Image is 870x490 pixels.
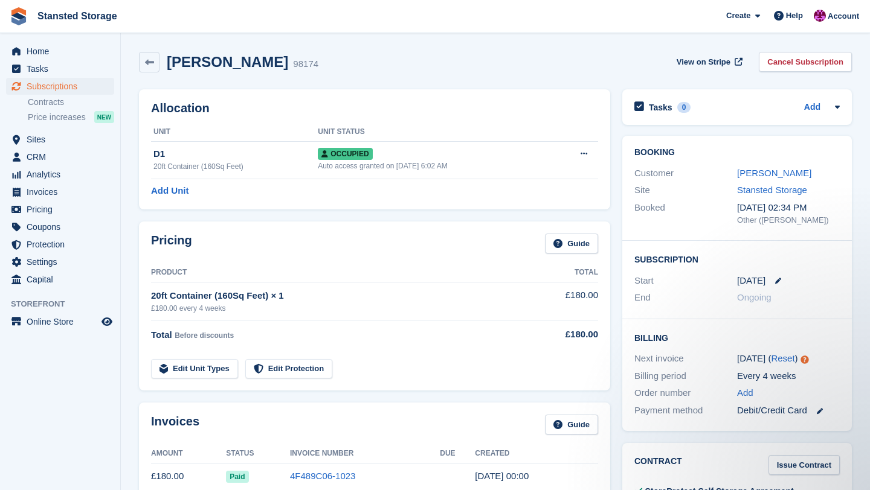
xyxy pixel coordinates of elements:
div: Tooltip anchor [799,354,810,365]
div: Site [634,183,737,197]
div: [DATE] 02:34 PM [737,201,840,215]
span: Sites [27,131,99,148]
div: [DATE] ( ) [737,352,840,366]
a: Guide [545,234,598,253]
div: NEW [94,111,114,123]
time: 2025-09-25 23:00:21 UTC [475,471,529,481]
span: Subscriptions [27,78,99,95]
td: £180.00 [530,282,598,320]
span: Home [27,43,99,60]
th: Invoice Number [290,444,440,463]
span: Capital [27,271,99,288]
span: CRM [27,148,99,165]
h2: Tasks [649,102,672,113]
a: menu [6,253,114,270]
a: 4F489C06-1023 [290,471,355,481]
div: £180.00 every 4 weeks [151,303,530,314]
a: Guide [545,415,598,434]
span: Paid [226,471,248,483]
a: Edit Protection [245,359,332,379]
img: stora-icon-8386f47178a22dfd0bd8f6a31ec36ba5ce8667c1dd55bd0f319d3a0aa187defe.svg [10,7,28,25]
a: menu [6,131,114,148]
a: Add [737,386,753,400]
a: Add [804,101,820,115]
a: menu [6,166,114,183]
a: Edit Unit Types [151,359,238,379]
th: Unit [151,122,318,142]
a: Price increases NEW [28,110,114,124]
span: Coupons [27,218,99,235]
a: menu [6,313,114,330]
th: Due [440,444,475,463]
div: Booked [634,201,737,226]
a: Stansted Storage [737,185,807,195]
span: Occupied [318,148,372,160]
div: 20ft Container (160Sq Feet) [153,161,318,172]
a: menu [6,201,114,218]
div: 98174 [293,57,318,71]
h2: Invoices [151,415,199,434]
span: Before discounts [175,331,234,340]
div: Every 4 weeks [737,369,840,383]
h2: Billing [634,331,840,343]
div: End [634,291,737,305]
h2: Allocation [151,101,598,115]
div: Payment method [634,404,737,418]
span: Protection [27,236,99,253]
a: menu [6,271,114,288]
h2: Subscription [634,253,840,265]
div: Order number [634,386,737,400]
a: menu [6,148,114,165]
span: Ongoing [737,292,772,302]
h2: [PERSON_NAME] [167,54,288,70]
span: Total [151,329,172,340]
img: Jonathan Crick [814,10,826,22]
a: Preview store [100,314,114,329]
div: Next invoice [634,352,737,366]
h2: Pricing [151,234,192,253]
th: Status [226,444,290,463]
a: [PERSON_NAME] [737,168,811,178]
h2: Booking [634,148,840,157]
a: Stansted Storage [33,6,122,26]
th: Total [530,263,598,282]
div: Billing period [634,369,737,383]
th: Product [151,263,530,282]
time: 2025-09-25 23:00:00 UTC [737,274,765,288]
span: Tasks [27,60,99,77]
a: menu [6,78,114,95]
span: Pricing [27,201,99,218]
a: Add Unit [151,184,188,198]
span: Storefront [11,298,120,310]
div: 0 [677,102,691,113]
div: £180.00 [530,328,598,342]
span: Account [828,10,859,22]
span: Help [786,10,803,22]
span: Online Store [27,313,99,330]
a: menu [6,218,114,235]
div: 20ft Container (160Sq Feet) × 1 [151,289,530,303]
div: Auto access granted on [DATE] 6:02 AM [318,161,552,171]
span: Price increases [28,112,86,123]
a: menu [6,183,114,200]
span: Invoices [27,183,99,200]
a: Reset [771,353,794,363]
span: View on Stripe [677,56,730,68]
a: View on Stripe [672,52,745,72]
div: Other ([PERSON_NAME]) [737,214,840,226]
span: Create [726,10,750,22]
td: £180.00 [151,463,226,490]
th: Unit Status [318,122,552,142]
a: menu [6,236,114,253]
a: Cancel Subscription [759,52,852,72]
span: Analytics [27,166,99,183]
div: Start [634,274,737,288]
div: Debit/Credit Card [737,404,840,418]
a: Issue Contract [768,455,840,475]
div: D1 [153,147,318,161]
div: Customer [634,167,737,180]
h2: Contract [634,455,682,475]
a: Contracts [28,97,114,108]
a: menu [6,43,114,60]
a: menu [6,60,114,77]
